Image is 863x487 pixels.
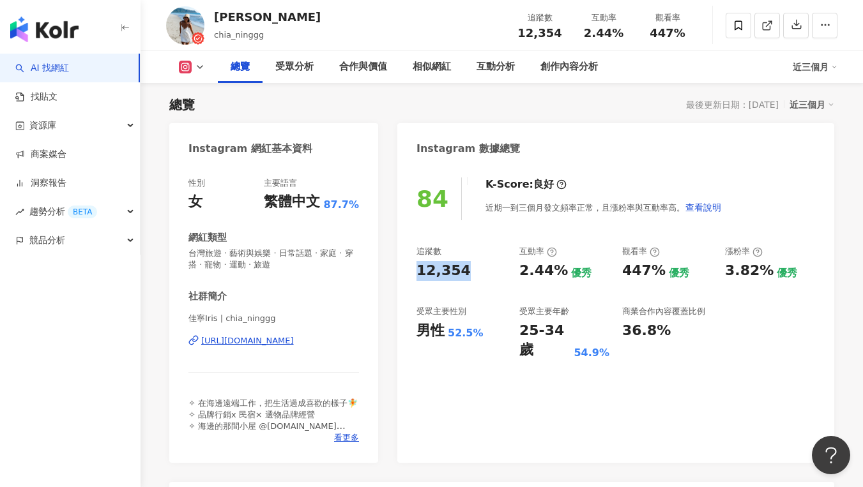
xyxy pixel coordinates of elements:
div: 創作內容分析 [540,59,598,75]
img: KOL Avatar [166,6,204,45]
span: 資源庫 [29,111,56,140]
div: 觀看率 [643,11,692,24]
div: 男性 [416,321,445,341]
div: Instagram 網紅基本資料 [188,142,312,156]
div: 總覽 [169,96,195,114]
div: Instagram 數據總覽 [416,142,520,156]
div: 最後更新日期：[DATE] [686,100,779,110]
div: 受眾主要性別 [416,306,466,317]
div: 觀看率 [622,246,660,257]
div: 商業合作內容覆蓋比例 [622,306,705,317]
div: 優秀 [669,266,689,280]
div: 主要語言 [264,177,297,189]
div: 近三個月 [793,57,837,77]
div: 社群簡介 [188,290,227,303]
div: 12,354 [416,261,471,281]
div: 優秀 [777,266,797,280]
div: 總覽 [231,59,250,75]
a: 找貼文 [15,91,57,103]
div: 良好 [533,177,554,191]
span: 趨勢分析 [29,197,97,226]
img: logo [10,17,79,42]
div: 相似網紅 [413,59,451,75]
span: 447% [650,27,685,40]
div: 受眾主要年齡 [519,306,569,317]
span: 佳寧Iris | chia_ninggg [188,313,359,324]
div: 54.9% [574,346,609,360]
div: [URL][DOMAIN_NAME] [201,335,294,347]
div: 84 [416,186,448,212]
div: 近期一到三個月發文頻率正常，且漲粉率與互動率高。 [485,195,722,220]
div: 52.5% [448,326,484,340]
span: 2.44% [584,27,623,40]
div: 25-34 歲 [519,321,570,361]
div: BETA [68,206,97,218]
div: 互動率 [519,246,557,257]
div: 優秀 [571,266,592,280]
span: 查看說明 [685,202,721,213]
div: 合作與價值 [339,59,387,75]
span: 台灣旅遊 · 藝術與娛樂 · 日常話題 · 家庭 · 穿搭 · 寵物 · 運動 · 旅遊 [188,248,359,271]
div: 受眾分析 [275,59,314,75]
div: 漲粉率 [725,246,763,257]
div: [PERSON_NAME] [214,9,321,25]
div: 繁體中文 [264,192,320,212]
div: 近三個月 [790,96,834,113]
span: 87.7% [323,198,359,212]
div: 互動分析 [477,59,515,75]
div: 3.82% [725,261,774,281]
a: searchAI 找網紅 [15,62,69,75]
span: rise [15,207,24,216]
div: 互動率 [579,11,628,24]
div: 36.8% [622,321,671,341]
div: K-Score : [485,177,567,191]
span: 競品分析 [29,226,65,255]
div: 追蹤數 [516,11,564,24]
span: 看更多 [334,432,359,444]
div: 女 [188,192,202,212]
a: [URL][DOMAIN_NAME] [188,335,359,347]
a: 商案媒合 [15,148,66,161]
span: ✧ 在海邊遠端工作，把生活過成喜歡的樣子🧚 ✧ 品牌行銷x 民宿× 選物品牌經營 ✧ 海邊的那間小屋 @[DOMAIN_NAME] 📩 合作邀約歡迎私訊 [EMAIL_ADDRESS][DOMA... [188,398,358,454]
div: 網紅類型 [188,231,227,244]
div: 追蹤數 [416,246,441,257]
div: 447% [622,261,666,281]
div: 性別 [188,177,205,189]
div: 2.44% [519,261,568,281]
span: 12,354 [517,26,561,40]
button: 查看說明 [685,195,722,220]
span: chia_ninggg [214,30,264,40]
iframe: Help Scout Beacon - Open [812,436,850,474]
a: 洞察報告 [15,177,66,190]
